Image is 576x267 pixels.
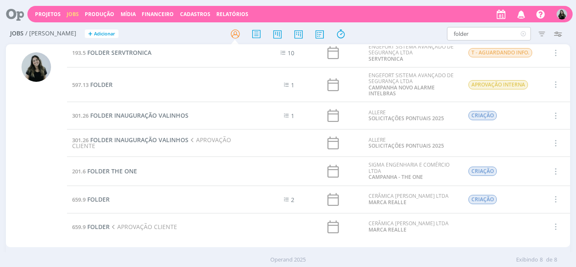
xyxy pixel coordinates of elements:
[291,112,294,120] span: 1
[90,81,113,89] span: FOLDER
[72,81,113,89] a: 597.13FOLDER
[369,199,406,206] a: MARCA REALLE
[25,30,76,37] span: / [PERSON_NAME]
[72,167,137,175] a: 201.6FOLDER THE ONE
[369,115,444,122] a: SOLICITAÇÕES PONTUAIS 2025
[369,84,435,97] a: CAMPANHA NOVO ALARME INTELBRAS
[369,162,455,180] div: SIGMA ENGENHARIA E COMÉRCIO LTDA
[90,136,188,144] span: FOLDER INAUGURAÇÃO VALINHOS
[64,11,81,18] button: Jobs
[87,49,151,57] span: FOLDER SERVTRONICA
[369,44,455,62] div: ENGEFORT SISTEMA AVANÇADO DE SEGURANÇA LTDA
[32,11,63,18] button: Projetos
[369,226,406,233] a: MARCA REALLE
[72,195,110,203] a: 659.9FOLDER
[291,81,294,89] span: 1
[554,256,557,264] span: 8
[35,11,61,18] a: Projetos
[72,136,231,150] span: APROVAÇÃO CLIENTE
[468,80,528,89] span: APROVAÇÃO INTERNA
[178,11,213,18] button: Cadastros
[82,11,117,18] button: Produção
[72,111,188,119] a: 301.26FOLDER INAUGURAÇÃO VALINHOS
[87,223,110,231] span: FOLDER
[72,49,86,57] span: 193.5
[468,111,497,120] span: CRIAÇÃO
[516,256,538,264] span: Exibindo
[369,137,455,149] div: ALLERE
[22,52,51,82] img: V
[139,11,176,18] button: Financeiro
[87,167,137,175] span: FOLDER THE ONE
[72,223,86,231] span: 659.9
[121,11,136,18] a: Mídia
[72,136,188,144] a: 301.26FOLDER INAUGURAÇÃO VALINHOS
[288,49,294,57] span: 10
[72,49,151,57] a: 193.5FOLDER SERVTRONICA
[72,223,110,231] a: 659.9FOLDER
[94,31,115,37] span: Adicionar
[369,55,403,62] a: SERVTRONICA
[142,11,174,18] a: Financeiro
[85,11,114,18] a: Produção
[369,221,455,233] div: CERÂMICA [PERSON_NAME] LTDA
[72,81,89,89] span: 597.13
[216,11,248,18] a: Relatórios
[546,256,552,264] span: de
[369,73,455,97] div: ENGEFORT SISTEMA AVANÇADO DE SEGURANÇA LTDA
[291,196,294,204] span: 2
[468,167,497,176] span: CRIAÇÃO
[557,9,567,19] img: V
[85,30,118,38] button: +Adicionar
[369,193,455,205] div: CERÂMICA [PERSON_NAME] LTDA
[90,111,188,119] span: FOLDER INAUGURAÇÃO VALINHOS
[468,195,497,204] span: CRIAÇÃO
[214,11,251,18] button: Relatórios
[540,256,543,264] span: 8
[369,173,423,181] a: CAMPANHA - THE ONE
[72,167,86,175] span: 201.6
[118,11,138,18] button: Mídia
[67,241,571,250] div: - - -
[556,7,568,22] button: V
[87,195,110,203] span: FOLDER
[468,48,532,57] span: T - AGUARDANDO INFO.
[369,110,455,122] div: ALLERE
[72,136,89,144] span: 301.26
[67,11,79,18] a: Jobs
[180,11,210,18] span: Cadastros
[72,196,86,203] span: 659.9
[72,112,89,119] span: 301.26
[447,27,531,40] input: Busca
[10,30,24,37] span: Jobs
[110,223,177,231] span: APROVAÇÃO CLIENTE
[369,142,444,149] a: SOLICITAÇÕES PONTUAIS 2025
[88,30,92,38] span: +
